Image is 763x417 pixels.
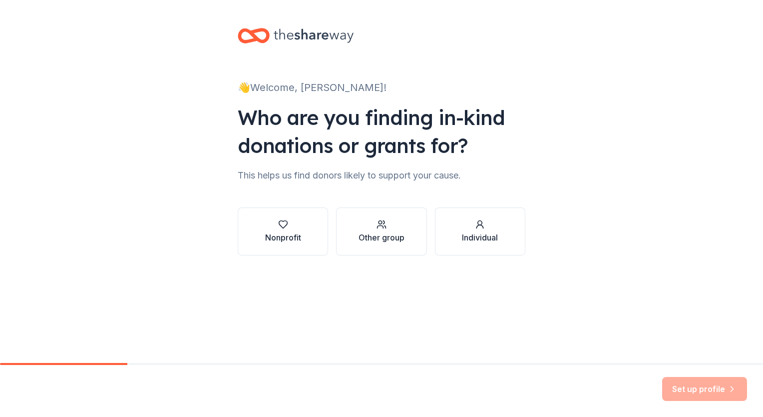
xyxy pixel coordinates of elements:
div: Other group [359,231,404,243]
button: Other group [336,207,426,255]
div: 👋 Welcome, [PERSON_NAME]! [238,79,525,95]
div: This helps us find donors likely to support your cause. [238,167,525,183]
div: Nonprofit [265,231,301,243]
button: Individual [435,207,525,255]
button: Nonprofit [238,207,328,255]
div: Who are you finding in-kind donations or grants for? [238,103,525,159]
div: Individual [462,231,498,243]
